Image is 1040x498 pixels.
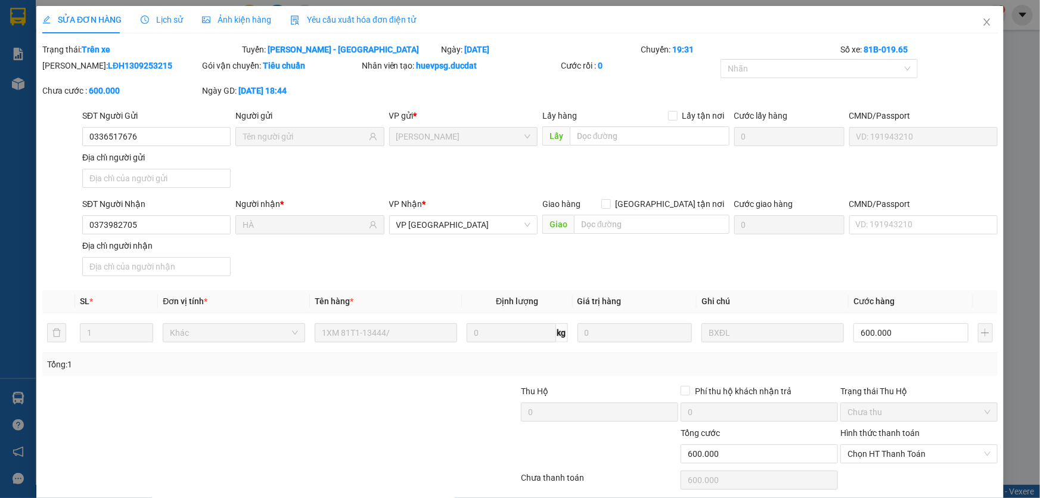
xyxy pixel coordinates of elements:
span: Giao [542,215,574,234]
span: Giá trị hàng [578,296,622,306]
span: Lấy [542,126,570,146]
span: VP Đà Nẵng [396,216,530,234]
label: Cước lấy hàng [734,111,788,120]
input: VD: Bàn, Ghế [315,323,457,342]
input: Địa chỉ của người nhận [82,257,231,276]
div: Chưa cước : [42,84,200,97]
span: SỬA ĐƠN HÀNG [42,15,122,24]
b: [DATE] [465,45,490,54]
div: Tổng: 1 [47,358,402,371]
div: VP gửi [389,109,538,122]
b: LĐH1309253215 [108,61,172,70]
button: plus [978,323,993,342]
input: Tên người gửi [243,130,366,143]
span: edit [42,16,51,24]
div: Chuyến: [639,43,839,56]
b: Trên xe [82,45,110,54]
span: [GEOGRAPHIC_DATA] tận nơi [611,197,729,211]
div: Số xe: [839,43,999,56]
button: delete [47,323,66,342]
input: Địa chỉ của người gửi [82,169,231,188]
span: Khác [170,324,298,342]
div: Gói vận chuyển: [202,59,359,72]
span: SL [80,296,89,306]
label: Cước giao hàng [734,199,793,209]
span: Phí thu hộ khách nhận trả [690,385,796,398]
span: picture [202,16,210,24]
b: huevpsg.ducdat [417,61,477,70]
span: Chọn HT Thanh Toán [847,445,991,463]
div: Trạng thái: [41,43,241,56]
b: 19:31 [672,45,694,54]
span: Định lượng [496,296,538,306]
label: Hình thức thanh toán [840,428,920,438]
button: Close [970,6,1004,39]
input: Tên người nhận [243,218,366,231]
div: CMND/Passport [849,197,998,211]
div: SĐT Người Gửi [82,109,231,122]
span: Lấy tận nơi [678,109,729,122]
b: [DATE] 18:44 [238,86,287,95]
div: Ngày: [440,43,640,56]
span: Cước hàng [853,296,895,306]
span: Lê Đại Hành [396,128,530,146]
b: 0 [598,61,603,70]
input: Ghi Chú [701,323,844,342]
span: Thu Hộ [521,386,548,396]
div: Địa chỉ người gửi [82,151,231,164]
div: SĐT Người Nhận [82,197,231,211]
input: Dọc đường [570,126,729,146]
div: Người nhận [235,197,384,211]
div: Người gửi [235,109,384,122]
input: Cước lấy hàng [734,127,845,146]
div: Nhân viên tạo: [362,59,559,72]
span: Lịch sử [141,15,183,24]
div: Tuyến: [241,43,440,56]
img: icon [290,16,300,25]
span: Lấy hàng [542,111,577,120]
b: 81B-019.65 [864,45,908,54]
span: user [369,221,377,229]
div: Ngày GD: [202,84,359,97]
div: Chưa thanh toán [520,471,680,492]
div: Địa chỉ người nhận [82,239,231,252]
input: VD: 191943210 [849,127,998,146]
span: Yêu cầu xuất hóa đơn điện tử [290,15,416,24]
span: user [369,132,377,141]
span: Giao hàng [542,199,580,209]
input: Dọc đường [574,215,729,234]
span: Tên hàng [315,296,353,306]
input: Cước giao hàng [734,215,845,234]
span: Chưa thu [847,403,991,421]
div: Cước rồi : [561,59,718,72]
span: close [982,17,992,27]
b: 600.000 [89,86,120,95]
div: Trạng thái Thu Hộ [840,385,998,398]
span: Tổng cước [681,428,720,438]
input: 0 [578,323,693,342]
span: Đơn vị tính [163,296,207,306]
div: [PERSON_NAME]: [42,59,200,72]
span: clock-circle [141,16,149,24]
th: Ghi chú [697,290,849,313]
span: Ảnh kiện hàng [202,15,271,24]
span: VP Nhận [389,199,423,209]
b: [PERSON_NAME] - [GEOGRAPHIC_DATA] [268,45,419,54]
b: Tiêu chuẩn [263,61,305,70]
span: kg [556,323,568,342]
div: CMND/Passport [849,109,998,122]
